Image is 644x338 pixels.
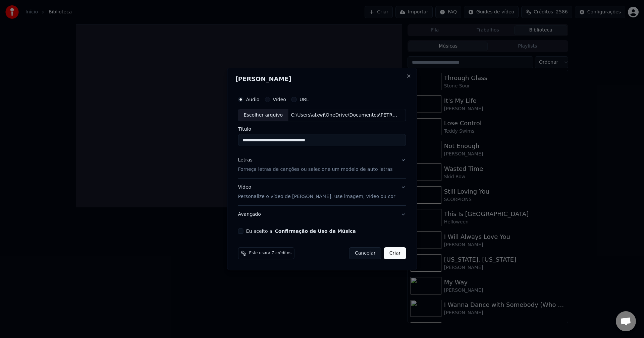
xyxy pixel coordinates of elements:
[300,97,309,102] label: URL
[246,229,356,233] label: Eu aceito a
[288,112,402,119] div: C:\Users\alxwi\OneDrive\Documentos\PETROPOLIS\KARAOKE_ESPECIAL\[PERSON_NAME] – Tears Of The Drago...
[275,229,356,233] button: Eu aceito a
[238,127,406,132] label: Título
[238,179,406,206] button: VídeoPersonalize o vídeo de [PERSON_NAME]: use imagem, vídeo ou cor
[349,247,381,259] button: Cancelar
[246,97,260,102] label: Áudio
[238,206,406,223] button: Avançado
[238,184,395,200] div: Vídeo
[238,152,406,179] button: LetrasForneça letras de canções ou selecione um modelo de auto letras
[235,76,409,82] h2: [PERSON_NAME]
[238,157,253,164] div: Letras
[273,97,286,102] label: Vídeo
[384,247,406,259] button: Criar
[238,193,395,200] p: Personalize o vídeo de [PERSON_NAME]: use imagem, vídeo ou cor
[238,166,393,173] p: Forneça letras de canções ou selecione um modelo de auto letras
[238,109,288,121] div: Escolher arquivo
[249,251,291,256] span: Este usará 7 créditos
